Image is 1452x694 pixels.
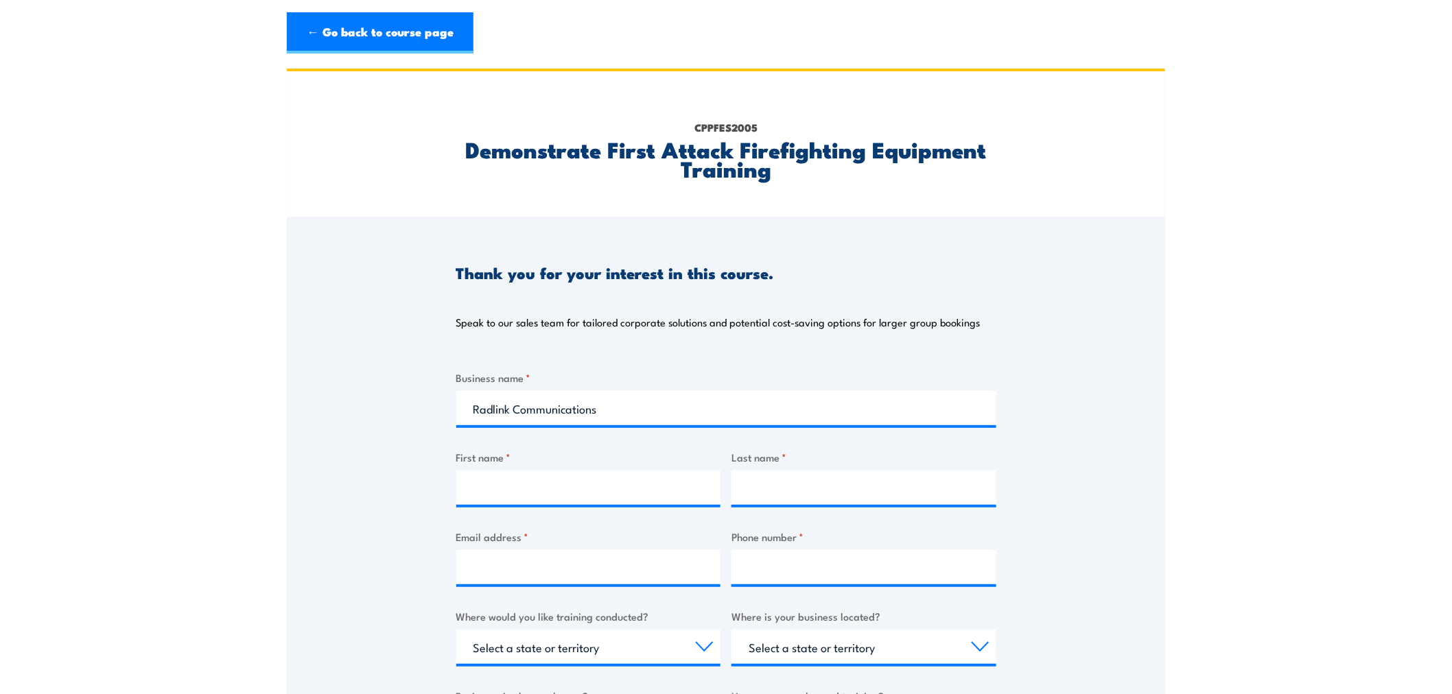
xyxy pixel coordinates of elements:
p: Speak to our sales team for tailored corporate solutions and potential cost-saving options for la... [456,315,981,329]
label: Where would you like training conducted? [456,608,721,624]
a: ← Go back to course page [287,12,473,53]
label: Phone number [731,529,996,545]
label: Email address [456,529,721,545]
label: Business name [456,370,996,385]
label: First name [456,449,721,465]
label: Last name [731,449,996,465]
h2: Demonstrate First Attack Firefighting Equipment Training [456,139,996,178]
h3: Thank you for your interest in this course. [456,265,774,280]
label: Where is your business located? [731,608,996,624]
p: CPPFES2005 [456,120,996,135]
